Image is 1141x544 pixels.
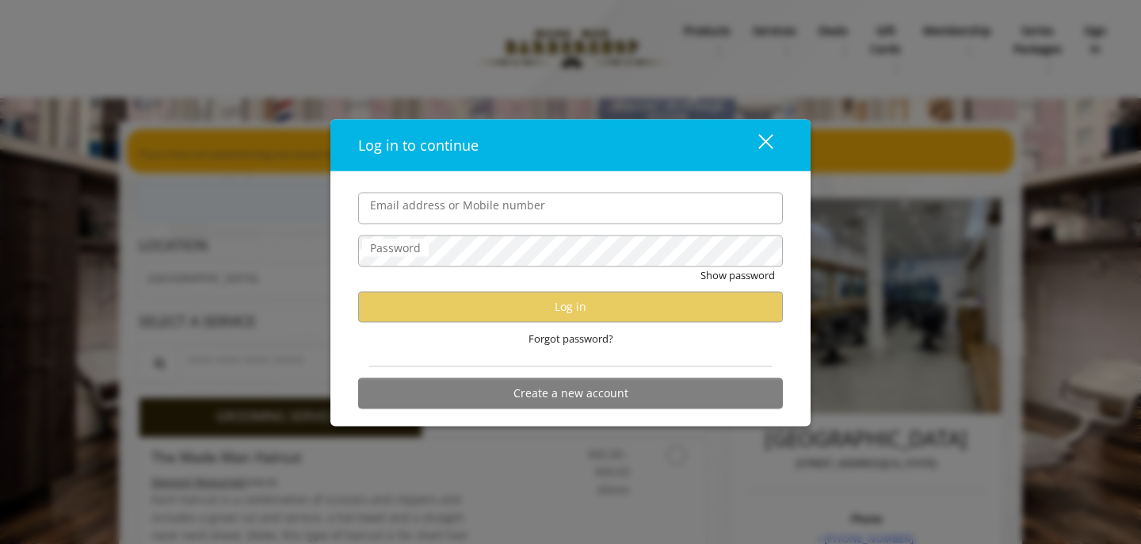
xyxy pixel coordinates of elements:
label: Email address or Mobile number [362,196,553,213]
span: Log in to continue [358,135,479,154]
div: close dialog [740,133,772,157]
button: Log in [358,291,783,322]
button: Show password [700,266,775,283]
input: Password [358,235,783,266]
span: Forgot password? [529,330,613,347]
label: Password [362,239,429,256]
button: close dialog [729,128,783,161]
input: Email address or Mobile number [358,192,783,224]
button: Create a new account [358,377,783,408]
